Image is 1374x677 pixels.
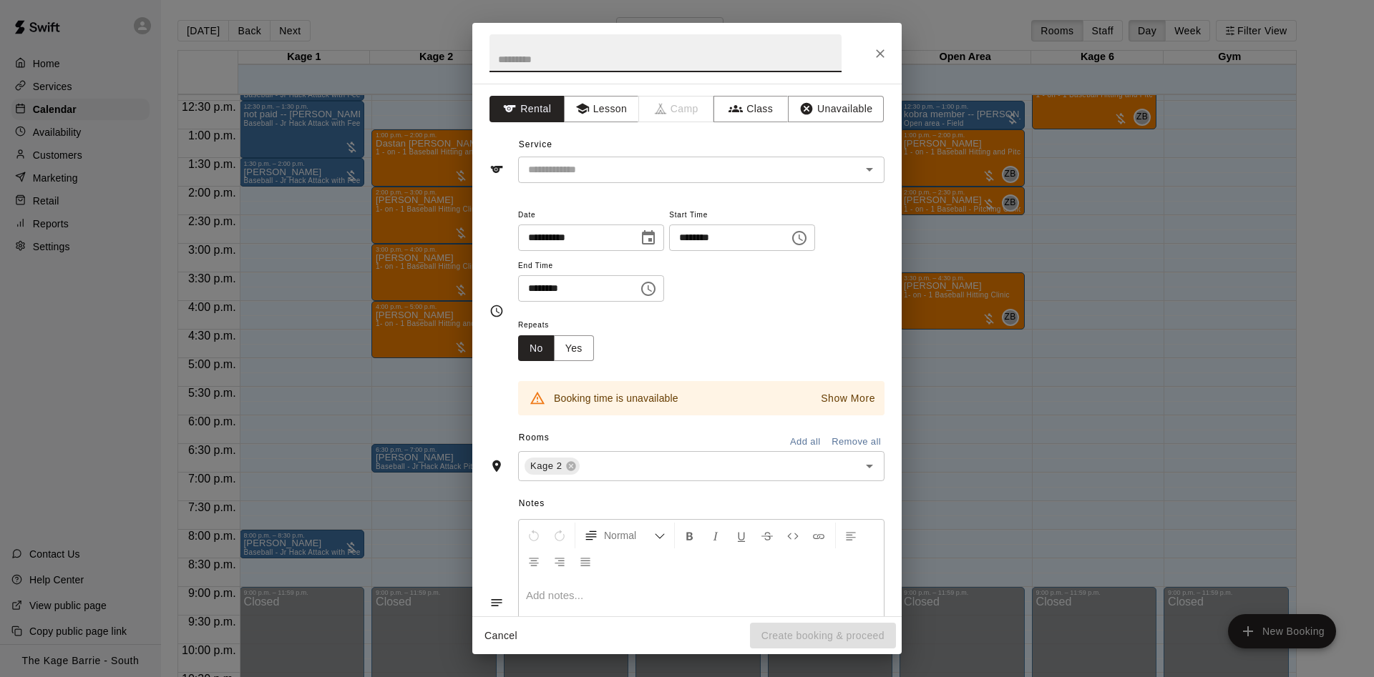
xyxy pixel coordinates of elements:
[518,257,664,276] span: End Time
[525,459,568,473] span: Kage 2
[839,523,863,548] button: Left Align
[518,335,594,362] div: outlined button group
[489,596,504,610] svg: Notes
[519,493,885,515] span: Notes
[522,523,546,548] button: Undo
[554,335,594,362] button: Yes
[547,523,572,548] button: Redo
[519,433,550,443] span: Rooms
[578,523,671,548] button: Formatting Options
[489,162,504,177] svg: Service
[821,391,875,406] p: Show More
[554,385,678,411] div: Booking time is unavailable
[518,335,555,362] button: No
[634,275,663,303] button: Choose time, selected time is 1:15 PM
[478,623,524,649] button: Cancel
[522,548,546,574] button: Center Align
[489,459,504,473] svg: Rooms
[859,159,880,179] button: Open
[785,224,814,252] button: Choose time, selected time is 12:45 PM
[867,41,893,66] button: Close
[782,431,828,453] button: Add all
[518,206,664,225] span: Date
[729,523,754,548] button: Format Underline
[573,548,598,574] button: Justify Align
[828,431,885,453] button: Remove all
[817,388,879,409] button: Show More
[713,96,789,122] button: Class
[634,224,663,252] button: Choose date, selected date is Aug 11, 2025
[678,523,702,548] button: Format Bold
[755,523,779,548] button: Format Strikethrough
[519,139,552,149] span: Service
[489,304,504,318] svg: Timing
[703,523,728,548] button: Format Italics
[669,206,815,225] span: Start Time
[525,458,580,475] div: Kage 2
[489,96,565,122] button: Rental
[859,456,880,476] button: Open
[518,316,605,335] span: Repeats
[807,523,831,548] button: Insert Link
[788,96,884,122] button: Unavailable
[604,528,654,543] span: Normal
[781,523,805,548] button: Insert Code
[639,96,714,122] span: Camps can only be created in the Services page
[547,548,572,574] button: Right Align
[564,96,639,122] button: Lesson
